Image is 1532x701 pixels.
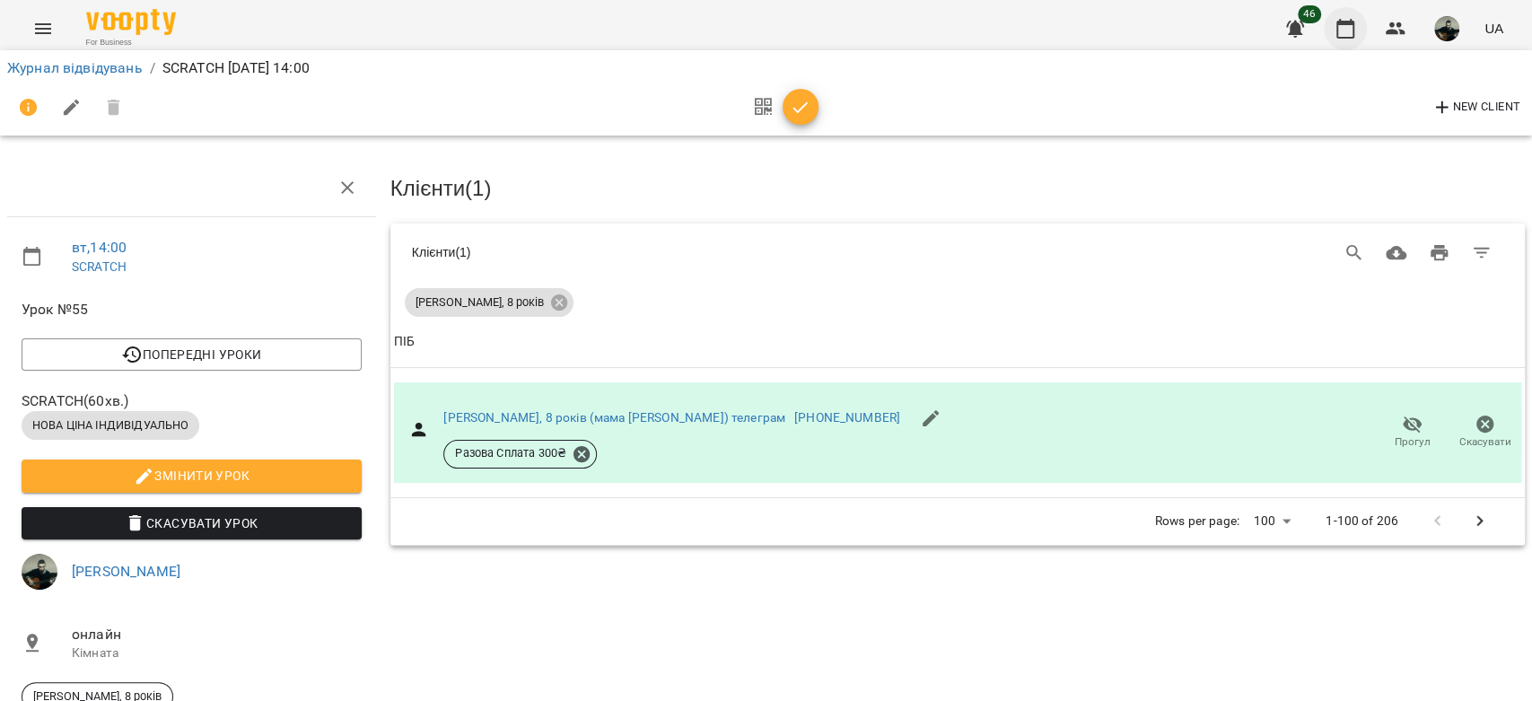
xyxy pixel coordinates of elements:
[162,57,310,79] p: SCRATCH [DATE] 14:00
[36,344,347,365] span: Попередні уроки
[1298,5,1321,23] span: 46
[22,7,65,50] button: Menu
[7,57,1525,79] nav: breadcrumb
[443,410,785,425] a: [PERSON_NAME], 8 років (мама [PERSON_NAME]) телеграм
[22,554,57,590] img: 7978d71d2a5e9c0688966f56c135e719.png
[150,57,155,79] li: /
[1460,232,1503,275] button: Фільтр
[22,390,362,412] span: SCRATCH ( 60 хв. )
[36,513,347,534] span: Скасувати Урок
[36,465,347,486] span: Змінити урок
[72,644,362,662] p: Кімната
[72,624,362,645] span: онлайн
[22,460,362,492] button: Змінити урок
[1155,513,1239,530] p: Rows per page:
[22,338,362,371] button: Попередні уроки
[1449,407,1521,458] button: Скасувати
[1477,12,1510,45] button: UA
[22,299,362,320] span: Урок №55
[7,59,143,76] a: Журнал відвідувань
[1459,434,1511,450] span: Скасувати
[22,417,199,434] span: НОВА ЦІНА ІНДИВІДУАЛЬНО
[86,9,176,35] img: Voopty Logo
[443,440,597,469] div: Разова Сплата 300₴
[86,37,176,48] span: For Business
[72,239,127,256] a: вт , 14:00
[1333,232,1376,275] button: Search
[1376,407,1449,458] button: Прогул
[1458,500,1501,543] button: Next Page
[394,331,415,353] div: Sort
[1427,93,1525,122] button: New Client
[72,563,180,580] a: [PERSON_NAME]
[1484,19,1503,38] span: UA
[1418,232,1461,275] button: Друк
[444,445,577,461] span: Разова Сплата 300 ₴
[22,507,362,539] button: Скасувати Урок
[405,294,555,311] span: [PERSON_NAME], 8 років
[394,331,415,353] div: ПІБ
[794,410,900,425] a: [PHONE_NUMBER]
[1247,508,1297,534] div: 100
[390,223,1525,281] div: Table Toolbar
[1431,97,1520,118] span: New Client
[412,243,902,261] div: Клієнти ( 1 )
[1375,232,1418,275] button: Завантажити CSV
[72,259,127,274] a: SCRATCH
[394,331,1521,353] span: ПІБ
[405,288,573,317] div: [PERSON_NAME], 8 років
[1395,434,1431,450] span: Прогул
[1434,16,1459,41] img: 7978d71d2a5e9c0688966f56c135e719.png
[390,177,1525,200] h3: Клієнти ( 1 )
[1326,513,1398,530] p: 1-100 of 206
